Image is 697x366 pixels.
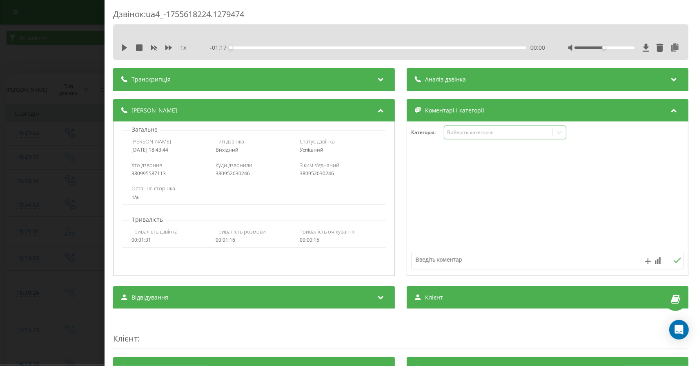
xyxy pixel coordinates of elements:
[113,333,138,344] span: Клієнт
[425,106,484,115] span: Коментарі і категорії
[131,106,177,115] span: [PERSON_NAME]
[300,171,376,176] div: 380952030246
[131,293,168,302] span: Відвідування
[216,146,238,153] span: Вихідний
[113,9,688,24] div: Дзвінок : ua4_-1755618224.1279474
[131,185,175,192] span: Остання сторінка
[131,194,376,200] div: n/a
[300,237,376,243] div: 00:00:15
[447,129,549,136] div: Виберіть категорію
[300,228,356,235] span: Тривалість очікування
[131,75,171,84] span: Транскрипція
[130,126,160,134] p: Загальне
[216,228,266,235] span: Тривалість розмови
[411,130,444,135] h4: Категорія :
[130,216,165,224] p: Тривалість
[210,44,231,52] span: - 01:17
[131,171,208,176] div: 380995587113
[216,237,292,243] div: 00:01:16
[229,46,232,49] div: Accessibility label
[602,46,606,49] div: Accessibility label
[425,75,466,84] span: Аналіз дзвінка
[216,161,252,169] span: Куди дзвонили
[131,228,178,235] span: Тривалість дзвінка
[300,161,339,169] span: З ким з'єднаний
[180,44,186,52] span: 1 x
[131,138,171,145] span: [PERSON_NAME]
[216,138,244,145] span: Тип дзвінка
[131,237,208,243] div: 00:01:31
[131,161,162,169] span: Хто дзвонив
[300,138,335,145] span: Статус дзвінка
[425,293,443,302] span: Клієнт
[113,317,688,349] div: :
[300,146,323,153] span: Успішний
[530,44,545,52] span: 00:00
[131,147,208,153] div: [DATE] 18:43:44
[669,320,689,340] div: Open Intercom Messenger
[216,171,292,176] div: 380952030246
